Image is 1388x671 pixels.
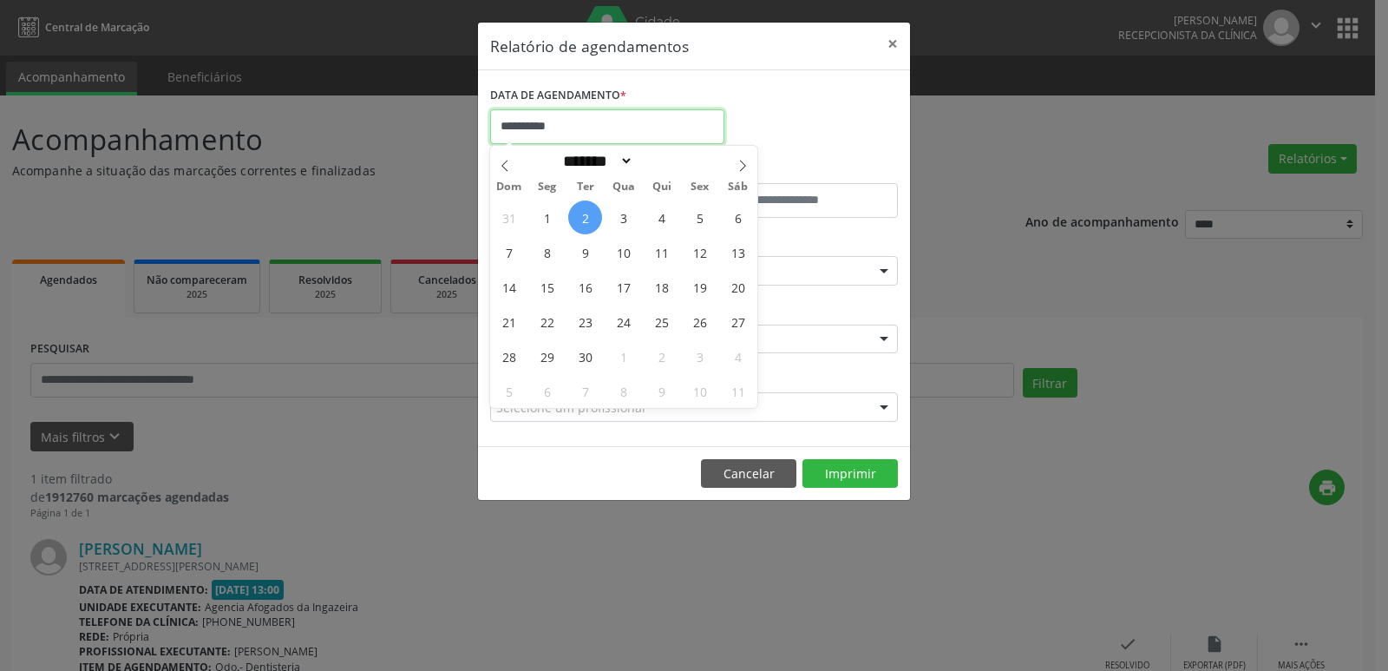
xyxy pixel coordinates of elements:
span: Dom [490,181,528,193]
span: Selecione um profissional [496,398,645,417]
span: Seg [528,181,566,193]
span: Setembro 27, 2025 [721,305,755,339]
input: Year [633,152,691,170]
span: Outubro 10, 2025 [683,374,717,408]
span: Setembro 26, 2025 [683,305,717,339]
span: Setembro 25, 2025 [645,305,678,339]
span: Setembro 7, 2025 [492,235,526,269]
span: Outubro 7, 2025 [568,374,602,408]
span: Setembro 9, 2025 [568,235,602,269]
span: Setembro 22, 2025 [530,305,564,339]
span: Outubro 9, 2025 [645,374,678,408]
span: Outubro 1, 2025 [606,339,640,373]
span: Qui [643,181,681,193]
span: Setembro 12, 2025 [683,235,717,269]
span: Setembro 10, 2025 [606,235,640,269]
label: ATÉ [698,156,898,183]
span: Setembro 2, 2025 [568,201,602,234]
span: Sex [681,181,719,193]
span: Qua [605,181,643,193]
span: Setembro 4, 2025 [645,201,678,234]
span: Setembro 1, 2025 [530,201,564,234]
label: DATA DE AGENDAMENTO [490,82,626,109]
span: Setembro 28, 2025 [492,339,526,373]
button: Close [875,23,910,65]
span: Ter [566,181,605,193]
span: Outubro 2, 2025 [645,339,678,373]
span: Outubro 8, 2025 [606,374,640,408]
span: Setembro 3, 2025 [606,201,640,234]
h5: Relatório de agendamentos [490,35,689,57]
span: Setembro 18, 2025 [645,270,678,304]
span: Setembro 6, 2025 [721,201,755,234]
span: Setembro 17, 2025 [606,270,640,304]
span: Outubro 6, 2025 [530,374,564,408]
span: Agosto 31, 2025 [492,201,526,234]
span: Setembro 11, 2025 [645,235,678,269]
span: Outubro 4, 2025 [721,339,755,373]
span: Outubro 3, 2025 [683,339,717,373]
button: Cancelar [701,459,796,489]
span: Setembro 19, 2025 [683,270,717,304]
select: Month [557,152,633,170]
span: Setembro 20, 2025 [721,270,755,304]
span: Setembro 16, 2025 [568,270,602,304]
span: Sáb [719,181,757,193]
span: Setembro 29, 2025 [530,339,564,373]
span: Outubro 5, 2025 [492,374,526,408]
span: Setembro 14, 2025 [492,270,526,304]
span: Setembro 23, 2025 [568,305,602,339]
span: Setembro 15, 2025 [530,270,564,304]
span: Outubro 11, 2025 [721,374,755,408]
span: Setembro 13, 2025 [721,235,755,269]
span: Setembro 24, 2025 [606,305,640,339]
button: Imprimir [802,459,898,489]
span: Setembro 5, 2025 [683,201,717,234]
span: Setembro 21, 2025 [492,305,526,339]
span: Setembro 8, 2025 [530,235,564,269]
span: Setembro 30, 2025 [568,339,602,373]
